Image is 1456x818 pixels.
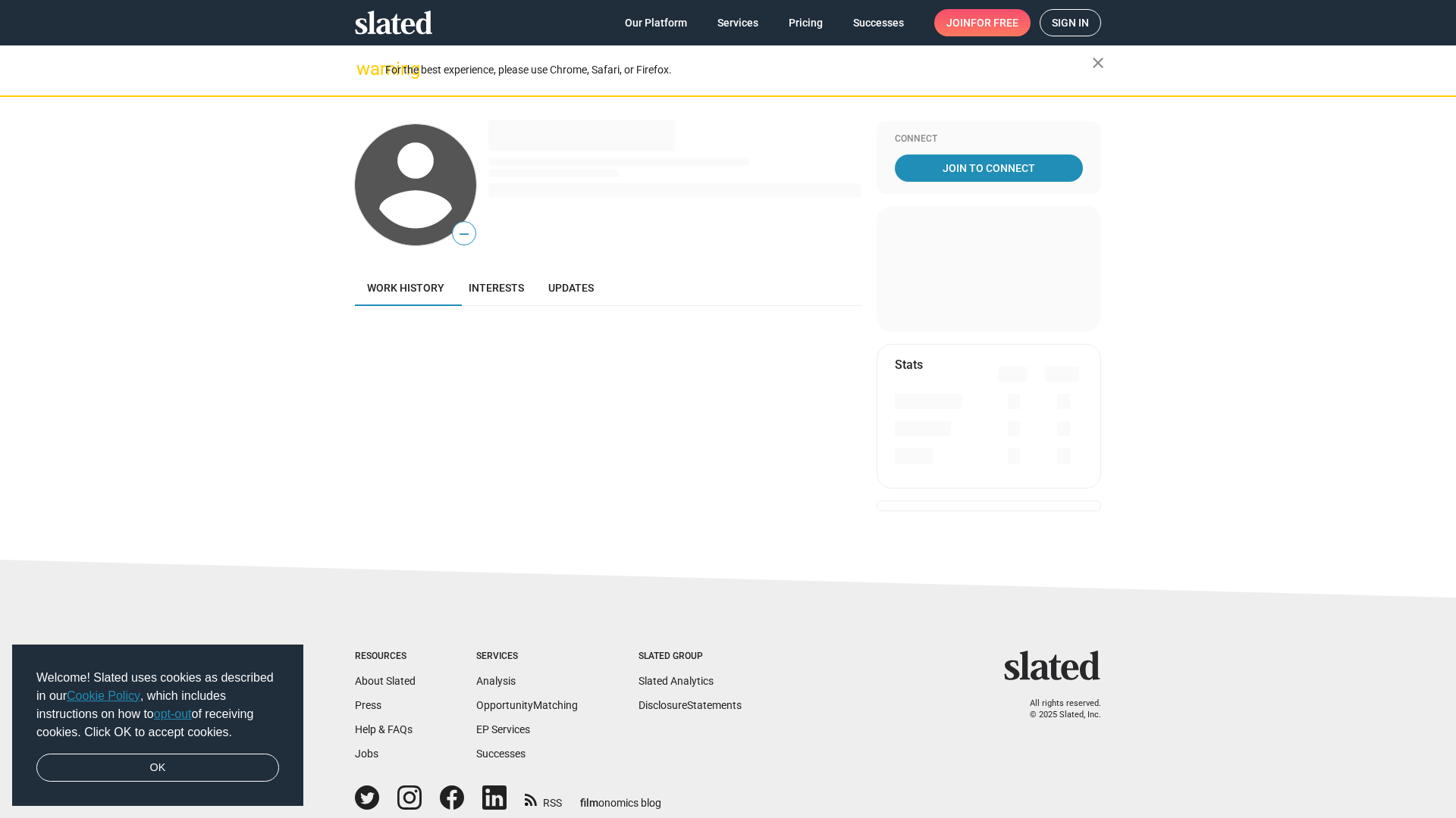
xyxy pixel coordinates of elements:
[895,357,923,373] mat-card-title: Stats
[1014,698,1101,720] p: All rights reserved. © 2025 Slated, Inc.
[476,748,526,760] a: Successes
[67,689,140,702] a: Cookie Policy
[895,133,1083,145] div: Connect
[639,699,742,711] a: DisclosureStatements
[367,282,444,294] span: Work history
[639,651,742,663] div: Slated Group
[548,282,594,294] span: Updates
[853,9,904,36] span: Successes
[453,224,475,244] span: —
[946,9,1018,36] span: Join
[1052,10,1089,36] span: Sign in
[36,669,279,742] span: Welcome! Slated uses cookies as described in our , which includes instructions on how to of recei...
[476,723,530,735] a: EP Services
[355,675,416,687] a: About Slated
[717,9,758,36] span: Services
[580,797,598,809] span: film
[1040,9,1101,36] a: Sign in
[895,155,1083,182] a: Join To Connect
[457,270,536,306] a: Interests
[971,9,1018,36] span: for free
[476,699,578,711] a: OpportunityMatching
[934,9,1031,36] a: Joinfor free
[1089,54,1107,72] mat-icon: close
[469,282,524,294] span: Interests
[898,155,1080,182] span: Join To Connect
[613,9,699,36] a: Our Platform
[705,9,770,36] a: Services
[154,707,192,720] a: opt-out
[355,723,413,735] a: Help & FAQs
[385,60,1092,80] div: For the best experience, please use Chrome, Safari, or Firefox.
[536,270,606,306] a: Updates
[777,9,835,36] a: Pricing
[625,9,687,36] span: Our Platform
[525,787,562,810] a: RSS
[639,675,714,687] a: Slated Analytics
[355,699,381,711] a: Press
[12,645,303,807] div: cookieconsent
[355,270,457,306] a: Work history
[36,754,279,782] a: dismiss cookie message
[476,675,516,687] a: Analysis
[355,651,416,663] div: Resources
[356,60,375,78] mat-icon: warning
[355,748,378,760] a: Jobs
[476,651,578,663] div: Services
[841,9,916,36] a: Successes
[580,784,661,810] a: filmonomics blog
[789,9,823,36] span: Pricing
